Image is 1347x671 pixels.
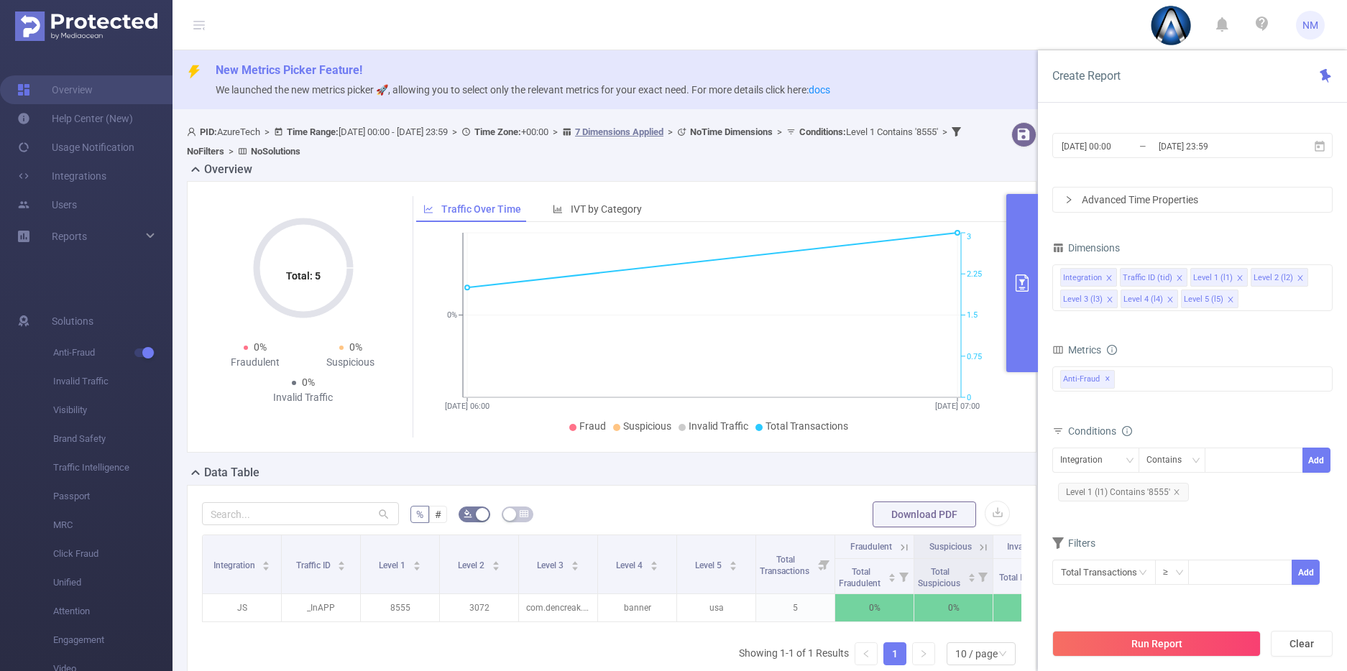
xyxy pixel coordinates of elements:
[260,126,274,137] span: >
[519,594,597,621] p: com.dencreak.spbook
[773,126,786,137] span: >
[967,576,975,580] i: icon: caret-down
[1007,542,1059,552] span: Invalid Traffic
[537,560,566,570] span: Level 3
[1052,631,1261,657] button: Run Report
[338,565,346,569] i: icon: caret-down
[814,535,835,593] i: Filter menu
[955,643,998,665] div: 10 / page
[1271,631,1333,657] button: Clear
[766,420,848,432] span: Total Transactions
[53,568,173,597] span: Unified
[1192,456,1200,466] i: icon: down
[884,643,906,665] a: 1
[1107,345,1117,355] i: icon: info-circle
[213,560,257,570] span: Integration
[458,560,487,570] span: Level 2
[1236,274,1243,283] i: icon: close
[200,126,217,137] b: PID:
[993,594,1072,621] p: 0%
[445,402,489,411] tspan: [DATE] 06:00
[1121,290,1178,308] li: Level 4 (l4)
[52,222,87,251] a: Reports
[967,393,971,402] tspan: 0
[492,565,500,569] i: icon: caret-down
[17,104,133,133] a: Help Center (New)
[1146,448,1192,472] div: Contains
[474,126,521,137] b: Time Zone:
[1163,560,1178,584] div: ≥
[548,126,562,137] span: >
[1060,290,1118,308] li: Level 3 (l3)
[492,559,500,563] i: icon: caret-up
[379,560,408,570] span: Level 1
[204,161,252,178] h2: Overview
[441,203,521,215] span: Traffic Over Time
[224,146,238,157] span: >
[1297,274,1304,283] i: icon: close
[739,642,849,665] li: Showing 1-1 of 1 Results
[935,402,980,411] tspan: [DATE] 07:00
[361,594,439,621] p: 8555
[1167,296,1174,305] i: icon: close
[1052,344,1101,356] span: Metrics
[938,126,952,137] span: >
[413,559,421,568] div: Sort
[53,540,173,568] span: Click Fraud
[1176,274,1183,283] i: icon: close
[893,559,914,593] i: Filter menu
[799,126,938,137] span: Level 1 Contains '8555'
[967,269,982,279] tspan: 2.25
[1063,269,1102,287] div: Integration
[883,642,906,665] li: 1
[1060,370,1115,389] span: Anti-Fraud
[349,341,362,353] span: 0%
[862,649,870,658] i: icon: left
[286,270,321,282] tspan: Total: 5
[571,559,579,568] div: Sort
[967,233,971,242] tspan: 3
[1292,560,1320,585] button: Add
[1126,456,1134,466] i: icon: down
[208,355,303,370] div: Fraudulent
[929,542,972,552] span: Suspicious
[17,75,93,104] a: Overview
[520,509,528,518] i: icon: table
[1058,483,1189,501] span: Level 1 (l1) Contains '8555'
[1060,448,1113,472] div: Integration
[690,126,773,137] b: No Time Dimensions
[1193,269,1233,287] div: Level 1 (l1)
[216,84,830,96] span: We launched the new metrics picker 🚀, allowing you to select only the relevant metrics for your e...
[571,203,642,215] span: IVT by Category
[53,626,173,654] span: Engagement
[251,146,300,157] b: No Solutions
[17,133,134,162] a: Usage Notification
[756,594,835,621] p: 5
[302,376,315,388] span: 0%
[571,559,579,563] i: icon: caret-up
[17,190,77,219] a: Users
[492,559,500,568] div: Sort
[729,559,737,568] div: Sort
[575,126,663,137] u: 7 Dimensions Applied
[695,560,724,570] span: Level 5
[799,126,846,137] b: Conditions :
[1052,242,1120,254] span: Dimensions
[53,511,173,540] span: MRC
[650,559,658,563] i: icon: caret-up
[914,594,993,621] p: 0%
[447,311,457,320] tspan: 0%
[616,560,645,570] span: Level 4
[416,509,423,520] span: %
[1063,290,1103,309] div: Level 3 (l3)
[1060,136,1177,156] input: Start date
[187,65,201,79] i: icon: thunderbolt
[919,649,928,658] i: icon: right
[888,571,896,580] div: Sort
[53,338,173,367] span: Anti-Fraud
[303,355,399,370] div: Suspicious
[262,559,270,568] div: Sort
[413,559,420,563] i: icon: caret-up
[967,311,978,320] tspan: 1.5
[53,425,173,453] span: Brand Safety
